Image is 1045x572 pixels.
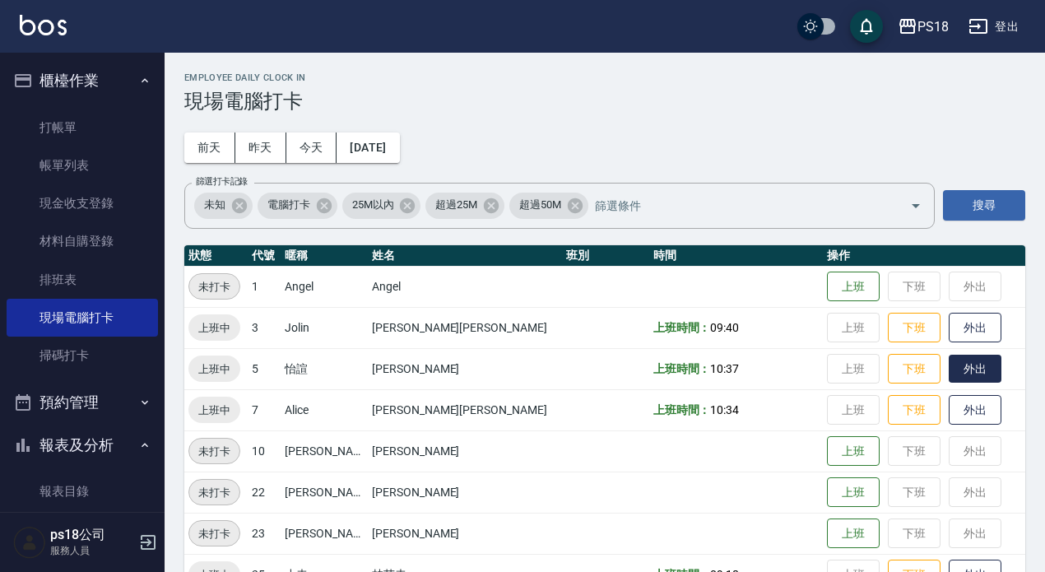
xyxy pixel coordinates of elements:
[281,266,368,307] td: Angel
[281,389,368,430] td: Alice
[281,348,368,389] td: 怡諠
[281,472,368,513] td: [PERSON_NAME]
[7,109,158,146] a: 打帳單
[20,15,67,35] img: Logo
[653,362,711,375] b: 上班時間：
[281,513,368,554] td: [PERSON_NAME]
[7,511,158,549] a: 消費分析儀表板
[184,72,1025,83] h2: Employee Daily Clock In
[50,543,134,558] p: 服務人員
[342,197,404,213] span: 25M以內
[7,59,158,102] button: 櫃檯作業
[823,245,1025,267] th: 操作
[7,472,158,510] a: 報表目錄
[591,191,881,220] input: 篩選條件
[189,278,239,295] span: 未打卡
[196,175,248,188] label: 篩選打卡記錄
[184,133,235,163] button: 前天
[50,527,134,543] h5: ps18公司
[188,402,240,419] span: 上班中
[888,354,940,384] button: 下班
[368,245,562,267] th: 姓名
[194,193,253,219] div: 未知
[248,472,281,513] td: 22
[943,190,1025,221] button: 搜尋
[189,484,239,501] span: 未打卡
[368,389,562,430] td: [PERSON_NAME][PERSON_NAME]
[509,197,571,213] span: 超過50M
[653,403,711,416] b: 上班時間：
[888,313,940,343] button: 下班
[917,16,949,37] div: PS18
[189,443,239,460] span: 未打卡
[368,430,562,472] td: [PERSON_NAME]
[710,362,739,375] span: 10:37
[949,313,1001,343] button: 外出
[7,146,158,184] a: 帳單列表
[258,197,320,213] span: 電腦打卡
[281,430,368,472] td: [PERSON_NAME]
[281,307,368,348] td: Jolin
[850,10,883,43] button: save
[962,12,1025,42] button: 登出
[653,321,711,334] b: 上班時間：
[903,193,929,219] button: Open
[562,245,649,267] th: 班別
[235,133,286,163] button: 昨天
[7,222,158,260] a: 材料自購登錄
[248,307,281,348] td: 3
[710,403,739,416] span: 10:34
[13,526,46,559] img: Person
[188,360,240,378] span: 上班中
[184,90,1025,113] h3: 現場電腦打卡
[425,193,504,219] div: 超過25M
[281,245,368,267] th: 暱稱
[509,193,588,219] div: 超過50M
[949,355,1001,384] button: 外出
[368,513,562,554] td: [PERSON_NAME]
[189,525,239,542] span: 未打卡
[7,184,158,222] a: 現金收支登錄
[888,395,940,426] button: 下班
[891,10,955,44] button: PS18
[7,381,158,424] button: 預約管理
[827,477,880,508] button: 上班
[7,424,158,467] button: 報表及分析
[368,266,562,307] td: Angel
[184,245,248,267] th: 狀態
[949,395,1001,426] button: 外出
[827,519,880,549] button: 上班
[7,261,158,299] a: 排班表
[827,272,880,302] button: 上班
[248,348,281,389] td: 5
[7,337,158,374] a: 掃碼打卡
[425,197,487,213] span: 超過25M
[248,430,281,472] td: 10
[248,513,281,554] td: 23
[194,197,235,213] span: 未知
[368,307,562,348] td: [PERSON_NAME][PERSON_NAME]
[248,266,281,307] td: 1
[368,472,562,513] td: [PERSON_NAME]
[7,299,158,337] a: 現場電腦打卡
[342,193,421,219] div: 25M以內
[649,245,824,267] th: 時間
[248,245,281,267] th: 代號
[710,321,739,334] span: 09:40
[337,133,399,163] button: [DATE]
[286,133,337,163] button: 今天
[248,389,281,430] td: 7
[258,193,337,219] div: 電腦打卡
[188,319,240,337] span: 上班中
[368,348,562,389] td: [PERSON_NAME]
[827,436,880,467] button: 上班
